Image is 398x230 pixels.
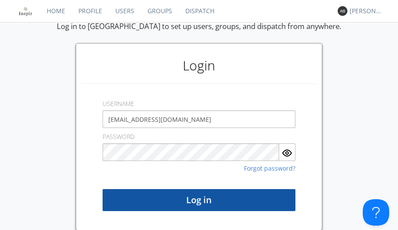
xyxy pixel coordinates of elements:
[103,132,135,141] label: PASSWORD
[279,143,295,161] button: Show Password
[103,189,295,211] button: Log in
[244,165,295,172] a: Forgot password?
[363,199,389,226] iframe: Toggle Customer Support
[57,21,341,43] div: Log in to [GEOGRAPHIC_DATA] to set up users, groups, and dispatch from anywhere.
[338,6,347,16] img: 373638.png
[18,3,33,19] img: ff256a24637843f88611b6364927a22a
[350,7,383,15] div: [PERSON_NAME]
[282,148,292,158] img: eye.svg
[103,143,279,161] input: Password
[81,48,317,83] h1: Login
[103,99,134,108] label: USERNAME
